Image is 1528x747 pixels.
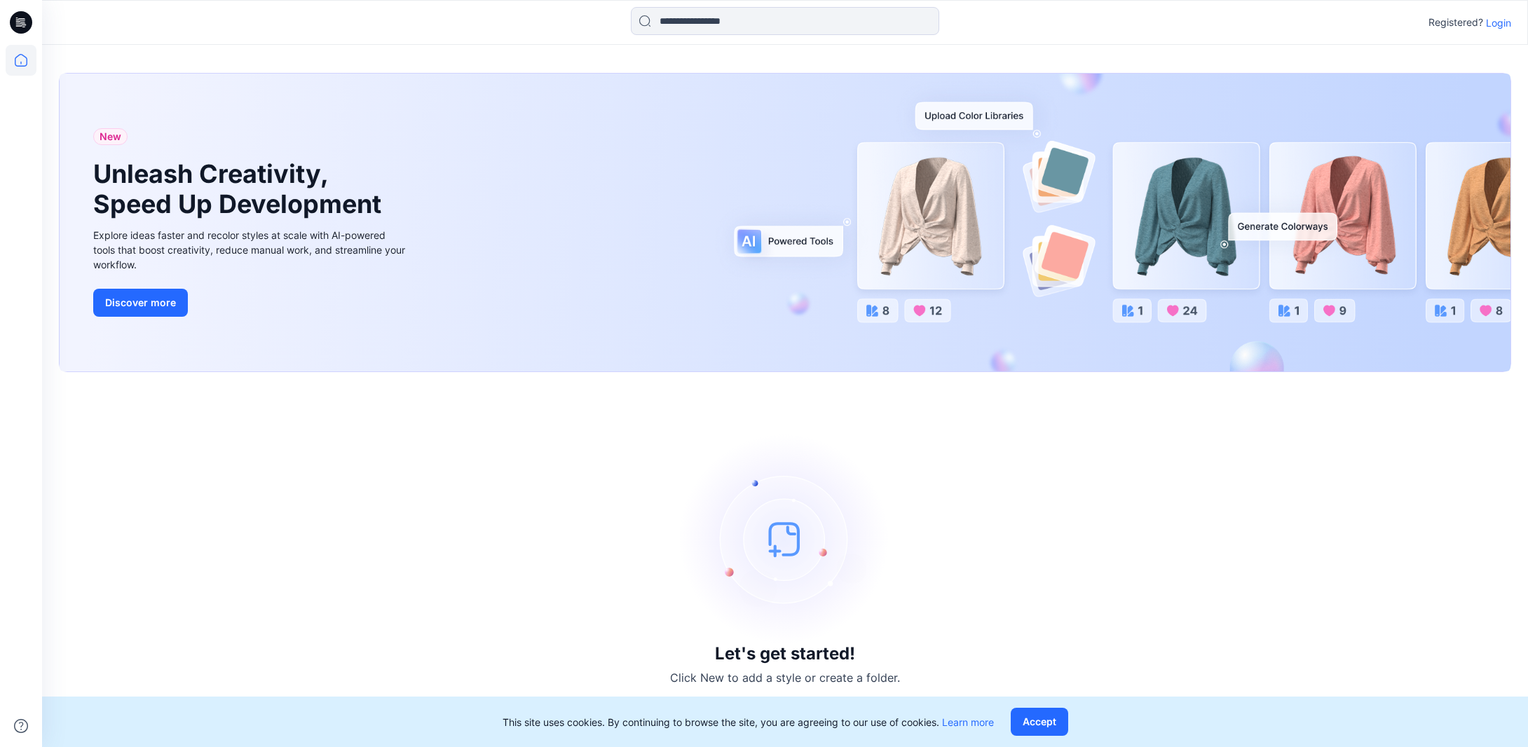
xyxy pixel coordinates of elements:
p: Registered? [1428,14,1483,31]
button: Discover more [93,289,188,317]
h3: Let's get started! [715,644,855,664]
a: Learn more [942,716,994,728]
a: Discover more [93,289,409,317]
img: empty-state-image.svg [680,434,890,644]
p: This site uses cookies. By continuing to browse the site, you are agreeing to our use of cookies. [503,715,994,729]
button: Accept [1011,708,1068,736]
p: Login [1486,15,1511,30]
p: Click New to add a style or create a folder. [670,669,900,686]
h1: Unleash Creativity, Speed Up Development [93,159,388,219]
div: Explore ideas faster and recolor styles at scale with AI-powered tools that boost creativity, red... [93,228,409,272]
span: New [100,128,121,145]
